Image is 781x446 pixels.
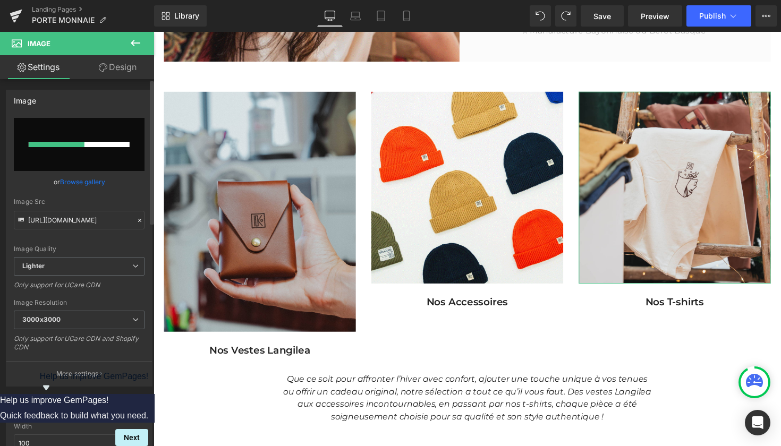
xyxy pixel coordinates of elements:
[14,334,145,358] div: Only support for UCare CDN and Shopify CDN
[32,16,95,24] span: PORTE MONNAIE
[745,410,770,435] div: Open Intercom Messenger
[133,351,510,399] i: Que ce soit pour affronter l’hiver avec confort, ajouter une touche unique à vos tenues ou offrir...
[14,90,36,105] div: Image
[56,369,99,379] p: More settings
[394,5,419,27] a: Mobile
[317,5,343,27] a: Desktop
[223,271,420,284] p: Nos Accessoires
[368,5,394,27] a: Tablet
[40,372,149,394] button: Show survey - Help us improve GemPages!
[79,55,156,79] a: Design
[22,262,45,270] b: Lighter
[6,361,152,386] button: More settings
[14,299,145,306] div: Image Resolution
[11,320,207,333] p: Nos Vestes Langilea
[22,315,61,323] b: 3000x3000
[174,11,199,21] span: Library
[343,5,368,27] a: Laptop
[14,281,145,296] div: Only support for UCare CDN
[530,5,551,27] button: Undo
[641,11,669,22] span: Preview
[628,5,682,27] a: Preview
[60,173,105,191] a: Browse gallery
[28,39,50,48] span: Image
[14,176,145,187] div: or
[14,198,145,205] div: Image Src
[593,11,611,22] span: Save
[32,5,154,14] a: Landing Pages
[154,5,207,27] a: New Library
[686,5,751,27] button: Publish
[14,245,145,253] div: Image Quality
[40,372,149,381] span: Help us improve GemPages!
[436,271,632,284] p: Nos T-shirts
[755,5,777,27] button: More
[699,12,726,20] span: Publish
[555,5,576,27] button: Redo
[14,211,145,229] input: Link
